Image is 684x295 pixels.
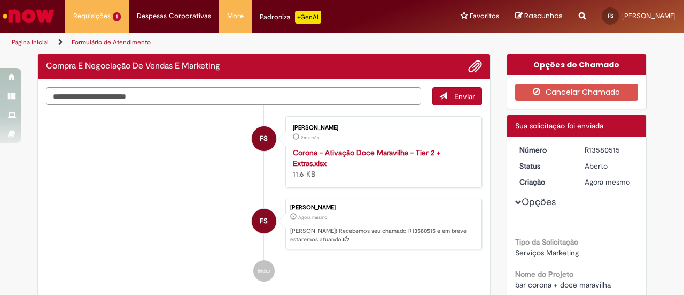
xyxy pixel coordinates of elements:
div: 30/09/2025 10:35:11 [585,177,634,187]
p: +GenAi [295,11,321,24]
div: 11.6 KB [293,147,471,179]
span: FS [260,208,268,234]
b: Nome do Projeto [515,269,573,279]
span: bar corona + doce maravilha [515,280,611,290]
time: 30/09/2025 10:35:11 [298,214,327,221]
button: Cancelar Chamado [515,84,639,101]
dt: Status [511,161,577,171]
img: ServiceNow [1,5,56,27]
div: [PERSON_NAME] [290,205,476,211]
div: R13580515 [585,145,634,155]
span: 1 [113,12,121,21]
span: Agora mesmo [585,177,630,187]
dt: Criação [511,177,577,187]
div: Padroniza [260,11,321,24]
span: Requisições [73,11,111,21]
textarea: Digite sua mensagem aqui... [46,87,421,105]
ul: Histórico de tíquete [46,105,482,293]
span: 2m atrás [301,134,319,141]
dt: Número [511,145,577,155]
p: [PERSON_NAME]! Recebemos seu chamado R13580515 e em breve estaremos atuando. [290,227,476,244]
span: Sua solicitação foi enviada [515,121,603,131]
div: [PERSON_NAME] [293,125,471,131]
span: FS [608,12,613,19]
div: Frederico Soares Santos Silva [252,126,276,151]
a: Formulário de Atendimento [72,38,151,47]
h2: Compra E Negociação De Vendas E Marketing Histórico de tíquete [46,62,220,71]
time: 30/09/2025 10:35:11 [585,177,630,187]
button: Enviar [432,87,482,105]
span: Serviços Marketing [515,248,579,258]
a: Página inicial [12,38,49,47]
a: Rascunhos [515,11,563,21]
li: Frederico Soares Santos Silva [46,199,482,250]
span: Enviar [454,92,475,101]
span: Rascunhos [524,11,563,21]
b: Tipo da Solicitação [515,237,578,247]
span: Despesas Corporativas [137,11,211,21]
div: Opções do Chamado [507,54,647,75]
button: Adicionar anexos [468,59,482,73]
time: 30/09/2025 10:33:05 [301,134,319,141]
ul: Trilhas de página [8,33,448,52]
span: Agora mesmo [298,214,327,221]
div: Frederico Soares Santos Silva [252,209,276,233]
div: Aberto [585,161,634,171]
span: More [227,11,244,21]
span: Favoritos [470,11,499,21]
span: FS [260,126,268,152]
span: [PERSON_NAME] [622,11,676,20]
a: Corona - Ativação Doce Maravilha - Tier 2 + Extras.xlsx [293,148,441,168]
